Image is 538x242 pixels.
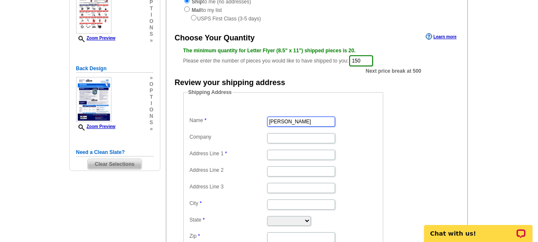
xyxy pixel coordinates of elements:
a: Zoom Preview [76,124,116,129]
legend: Shipping Address [188,88,233,96]
span: Next price break at 500 [366,67,421,75]
label: Zip [190,232,266,240]
label: Name [190,117,266,124]
span: p [149,88,153,94]
span: s [149,120,153,126]
label: Address Line 3 [190,183,266,191]
span: » [149,37,153,44]
span: s [149,31,153,37]
span: n [149,113,153,120]
span: i [149,12,153,18]
div: USPS First Class (3-5 days) [183,14,450,23]
span: n [149,25,153,31]
span: t [149,94,153,100]
span: o [149,107,153,113]
img: small-thumb.jpg [76,77,111,122]
label: Company [190,133,266,141]
span: » [149,126,153,132]
div: Please enter the number of pieces you would like to have shipped to you: [183,47,450,67]
div: The minimum quantity for Letter Flyer (8.5" x 11") shipped pieces is 20. [183,47,450,54]
span: o [149,81,153,88]
div: Choose Your Quantity [175,32,255,44]
span: o [149,18,153,25]
a: Zoom Preview [76,36,116,40]
div: Review your shipping address [175,77,285,88]
label: Address Line 2 [190,166,266,174]
label: Address Line 1 [190,150,266,157]
label: City [190,199,266,207]
h5: Need a Clean Slate? [76,148,154,157]
h5: Back Design [76,65,154,73]
span: i [149,100,153,107]
strong: Mail [192,7,202,13]
span: Clear Selections [88,159,142,169]
span: t [149,6,153,12]
a: Learn more [426,33,456,40]
label: State [190,216,266,224]
span: » [149,75,153,81]
iframe: LiveChat chat widget [418,215,538,242]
